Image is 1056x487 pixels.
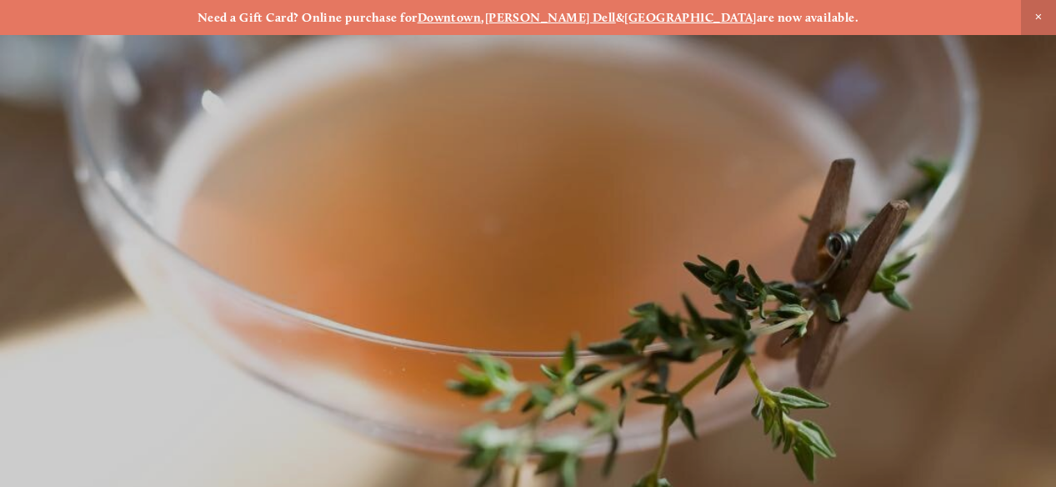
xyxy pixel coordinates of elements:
strong: , [481,10,484,25]
a: [PERSON_NAME] Dell [485,10,616,25]
strong: & [616,10,624,25]
a: Downtown [418,10,482,25]
strong: are now available. [757,10,858,25]
a: [GEOGRAPHIC_DATA] [624,10,757,25]
strong: Need a Gift Card? Online purchase for [198,10,418,25]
